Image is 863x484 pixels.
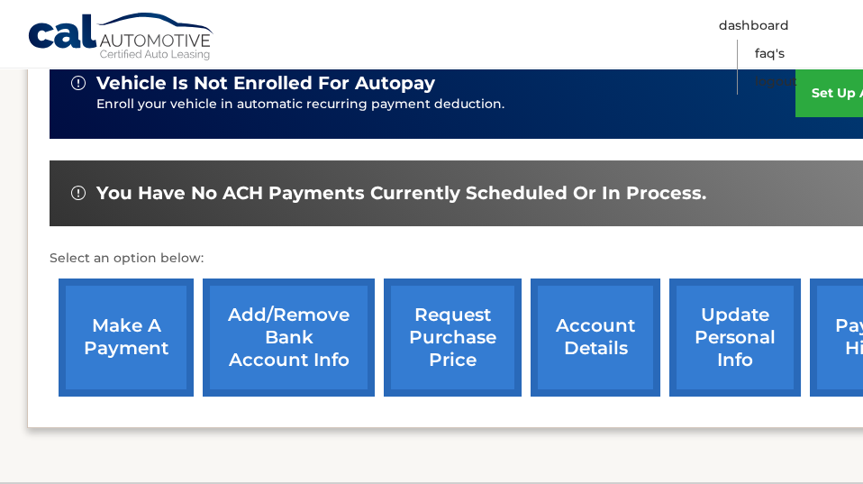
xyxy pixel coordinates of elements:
[669,279,801,397] a: update personal info
[96,95,795,114] p: Enroll your vehicle in automatic recurring payment deduction.
[384,279,522,397] a: request purchase price
[59,279,194,397] a: make a payment
[96,182,706,205] span: You have no ACH payments currently scheduled or in process.
[71,76,86,90] img: alert-white.svg
[755,40,785,68] a: FAQ's
[531,279,660,397] a: account details
[27,12,216,64] a: Cal Automotive
[719,12,789,40] a: Dashboard
[203,279,375,397] a: Add/Remove bank account info
[755,68,797,96] a: Logout
[71,186,86,200] img: alert-white.svg
[96,72,435,95] span: vehicle is not enrolled for autopay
